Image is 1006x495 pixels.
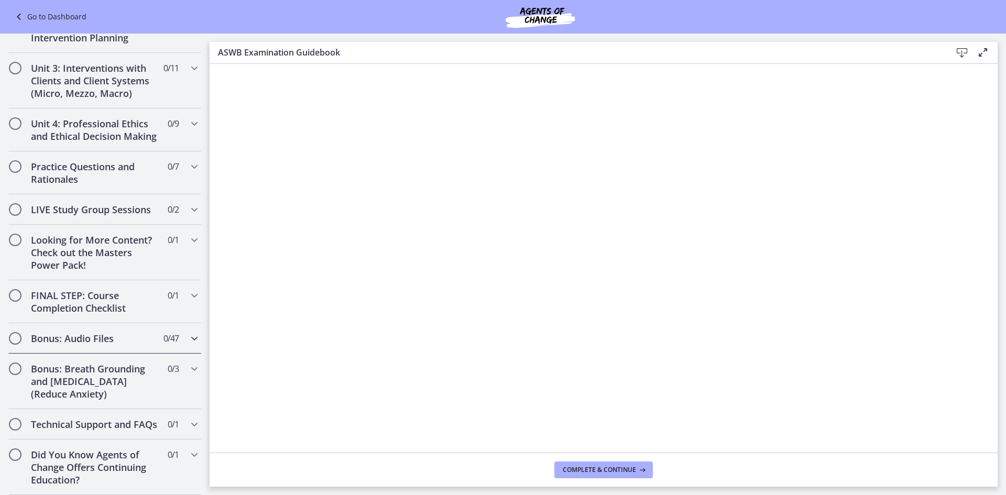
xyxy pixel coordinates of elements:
[168,448,179,461] span: 0 / 1
[31,62,159,100] h2: Unit 3: Interventions with Clients and Client Systems (Micro, Mezzo, Macro)
[31,289,159,314] h2: FINAL STEP: Course Completion Checklist
[168,418,179,431] span: 0 / 1
[163,332,179,345] span: 0 / 47
[31,448,159,486] h2: Did You Know Agents of Change Offers Continuing Education?
[13,10,86,23] a: Go to Dashboard
[218,46,935,59] h3: ASWB Examination Guidebook
[31,362,159,400] h2: Bonus: Breath Grounding and [MEDICAL_DATA] (Reduce Anxiety)
[168,234,179,246] span: 0 / 1
[168,117,179,130] span: 0 / 9
[554,461,653,478] button: Complete & continue
[163,62,179,74] span: 0 / 11
[563,466,636,474] span: Complete & continue
[31,117,159,142] h2: Unit 4: Professional Ethics and Ethical Decision Making
[31,203,159,216] h2: LIVE Study Group Sessions
[31,418,159,431] h2: Technical Support and FAQs
[168,203,179,216] span: 0 / 2
[477,4,603,29] img: Agents of Change Social Work Test Prep
[31,160,159,185] h2: Practice Questions and Rationales
[168,160,179,173] span: 0 / 7
[31,332,159,345] h2: Bonus: Audio Files
[168,362,179,375] span: 0 / 3
[168,289,179,302] span: 0 / 1
[31,234,159,271] h2: Looking for More Content? Check out the Masters Power Pack!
